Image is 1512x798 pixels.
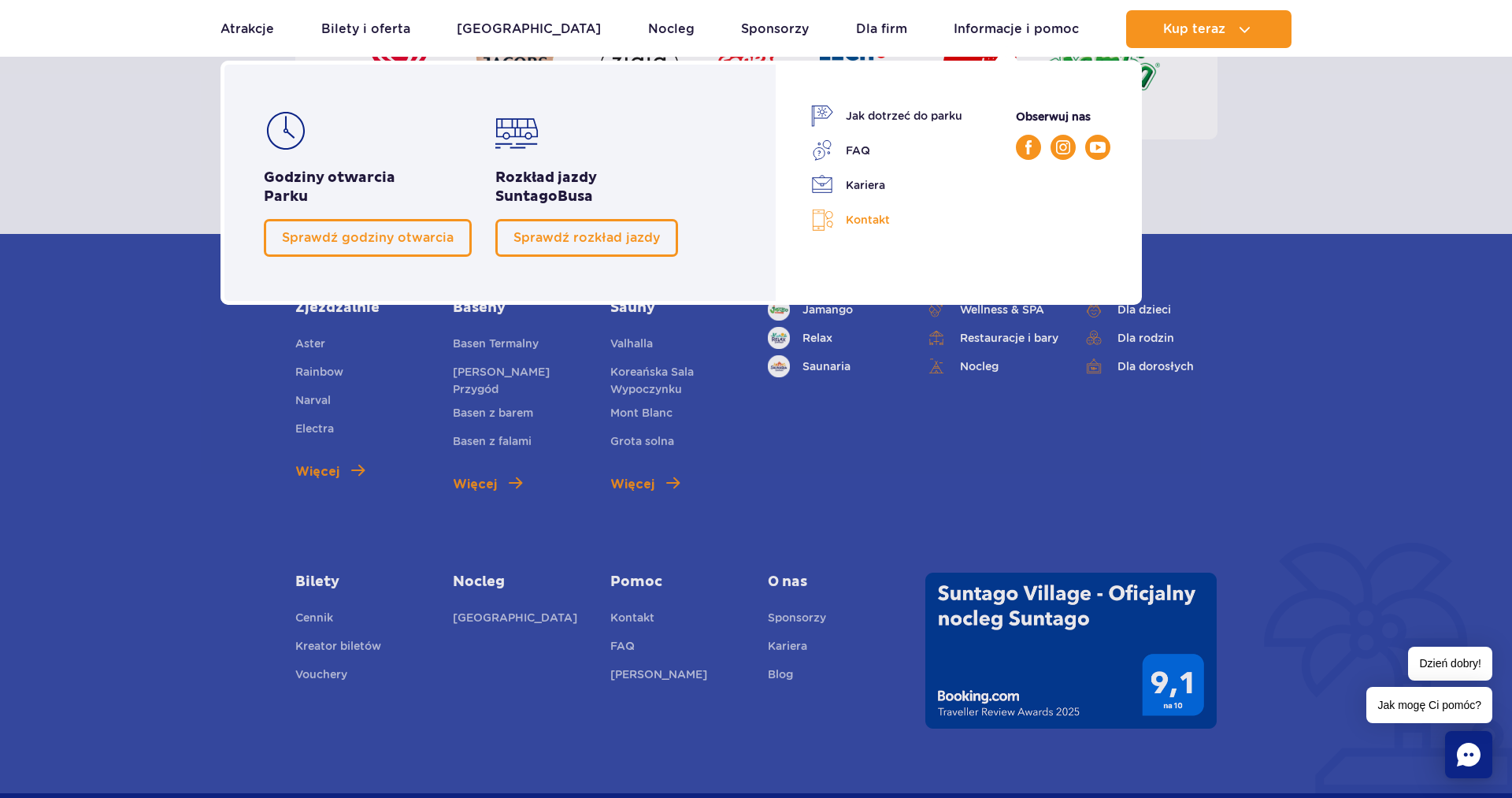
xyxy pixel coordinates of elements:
a: [GEOGRAPHIC_DATA] [457,10,601,48]
a: Jak dotrzeć do parku [811,105,962,127]
span: Sprawdź godziny otwarcia [282,230,454,245]
a: FAQ [811,139,962,161]
span: Sprawdź rozkład jazdy [513,230,660,245]
span: Kup teraz [1163,22,1225,36]
a: Dla firm [856,10,907,48]
a: Kontakt [811,209,962,232]
img: Instagram [1056,140,1070,154]
a: Sprawdź rozkład jazdy [495,219,678,257]
h2: Godziny otwarcia Parku [264,169,472,206]
a: Informacje i pomoc [954,10,1079,48]
p: Obserwuj nas [1016,108,1110,125]
a: Sprawdź godziny otwarcia [264,219,472,257]
button: Kup teraz [1126,10,1291,48]
img: YouTube [1090,142,1106,153]
a: Bilety i oferta [321,10,410,48]
img: Facebook [1025,140,1032,154]
span: Jak mogę Ci pomóc? [1366,687,1492,723]
span: Suntago [495,187,558,206]
a: Kariera [811,174,962,196]
a: Nocleg [648,10,695,48]
a: Sponsorzy [741,10,809,48]
span: Dzień dobry! [1408,647,1492,681]
h2: Rozkład jazdy Busa [495,169,678,206]
div: Chat [1445,731,1492,778]
a: Atrakcje [220,10,274,48]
